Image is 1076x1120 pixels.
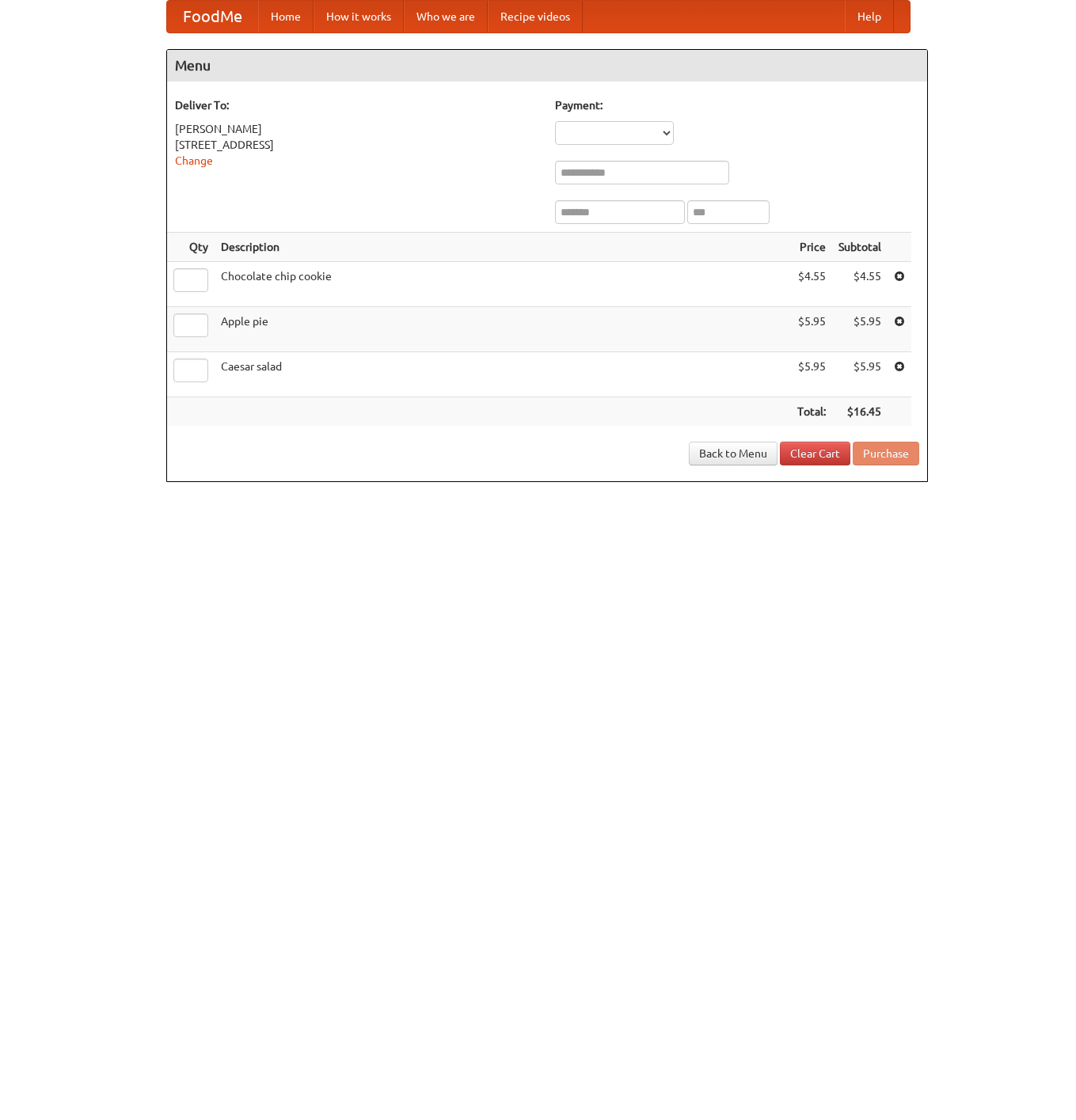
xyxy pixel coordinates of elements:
[791,307,832,352] td: $5.95
[215,262,791,307] td: Chocolate chip cookie
[791,233,832,262] th: Price
[404,1,488,32] a: Who we are
[215,352,791,397] td: Caesar salad
[832,233,888,262] th: Subtotal
[689,442,778,465] a: Back to Menu
[791,397,832,427] th: Total:
[175,137,539,153] div: [STREET_ADDRESS]
[555,97,919,113] h5: Payment:
[167,50,927,82] h4: Menu
[832,397,888,427] th: $16.45
[791,352,832,397] td: $5.95
[314,1,404,32] a: How it works
[780,442,850,465] a: Clear Cart
[791,262,832,307] td: $4.55
[832,307,888,352] td: $5.95
[215,307,791,352] td: Apple pie
[488,1,583,32] a: Recipe videos
[175,154,213,167] a: Change
[853,442,919,465] button: Purchase
[167,1,258,32] a: FoodMe
[167,233,215,262] th: Qty
[175,97,539,113] h5: Deliver To:
[832,352,888,397] td: $5.95
[258,1,314,32] a: Home
[215,233,791,262] th: Description
[175,121,539,137] div: [PERSON_NAME]
[832,262,888,307] td: $4.55
[845,1,894,32] a: Help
